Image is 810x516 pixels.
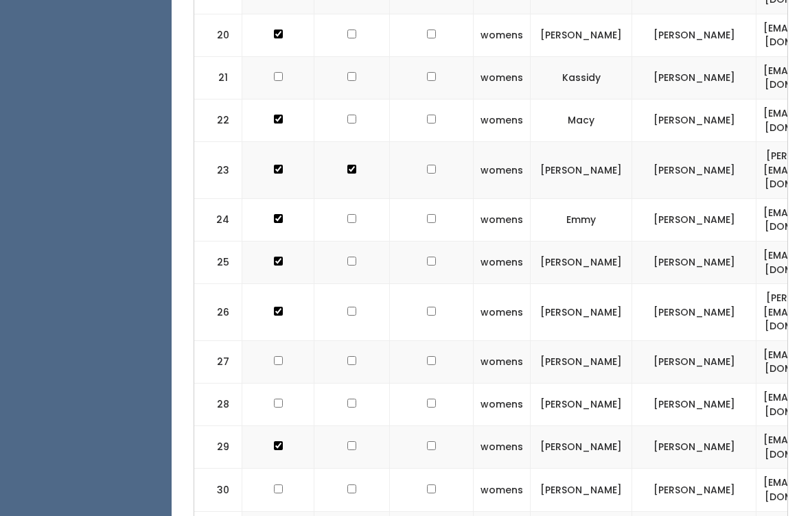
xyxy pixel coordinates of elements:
[194,384,242,426] td: 28
[531,384,632,426] td: [PERSON_NAME]
[632,340,756,383] td: [PERSON_NAME]
[474,384,531,426] td: womens
[474,469,531,511] td: womens
[632,242,756,284] td: [PERSON_NAME]
[632,426,756,469] td: [PERSON_NAME]
[531,142,632,199] td: [PERSON_NAME]
[632,384,756,426] td: [PERSON_NAME]
[194,426,242,469] td: 29
[531,426,632,469] td: [PERSON_NAME]
[194,469,242,511] td: 30
[632,56,756,99] td: [PERSON_NAME]
[194,99,242,141] td: 22
[194,142,242,199] td: 23
[474,56,531,99] td: womens
[474,142,531,199] td: womens
[531,14,632,56] td: [PERSON_NAME]
[194,56,242,99] td: 21
[474,426,531,469] td: womens
[194,284,242,341] td: 26
[531,99,632,141] td: Macy
[194,14,242,56] td: 20
[474,14,531,56] td: womens
[474,340,531,383] td: womens
[531,469,632,511] td: [PERSON_NAME]
[531,242,632,284] td: [PERSON_NAME]
[194,340,242,383] td: 27
[194,242,242,284] td: 25
[474,99,531,141] td: womens
[531,284,632,341] td: [PERSON_NAME]
[474,198,531,241] td: womens
[632,284,756,341] td: [PERSON_NAME]
[632,14,756,56] td: [PERSON_NAME]
[632,99,756,141] td: [PERSON_NAME]
[632,469,756,511] td: [PERSON_NAME]
[632,142,756,199] td: [PERSON_NAME]
[194,198,242,241] td: 24
[474,242,531,284] td: womens
[531,56,632,99] td: Kassidy
[531,340,632,383] td: [PERSON_NAME]
[474,284,531,341] td: womens
[531,198,632,241] td: Emmy
[632,198,756,241] td: [PERSON_NAME]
